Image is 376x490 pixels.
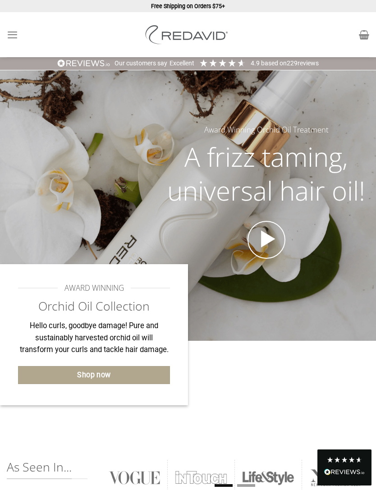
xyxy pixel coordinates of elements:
[7,459,72,479] span: As Seen In...
[7,23,18,46] a: Menu
[298,60,319,67] span: reviews
[143,25,233,44] img: REDAVID Salon Products | United States
[170,59,194,68] div: Excellent
[324,469,365,475] img: REVIEWS.io
[237,484,255,487] li: Page dot 2
[261,60,287,67] span: Based on
[115,59,167,68] div: Our customers say
[324,467,365,479] div: Read All Reviews
[199,58,246,68] div: 4.91 Stars
[18,298,170,314] h2: Orchid Oil Collection
[151,3,225,9] strong: Free Shipping on Orders $75+
[164,124,370,136] h5: Award Winning Orchid Oil Treatment
[18,366,170,385] a: Shop now
[215,484,233,487] li: Page dot 1
[287,60,298,67] span: 229
[77,369,111,381] span: Shop now
[18,320,170,356] p: Hello curls, goodbye damage! Pure and sustainably harvested orchid oil will transform your curls ...
[164,140,370,208] h2: A frizz taming, universal hair oil!
[326,456,362,463] div: 4.8 Stars
[57,59,110,68] img: REVIEWS.io
[251,60,261,67] span: 4.9
[317,449,371,485] div: Read All Reviews
[64,282,124,294] span: AWARD WINNING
